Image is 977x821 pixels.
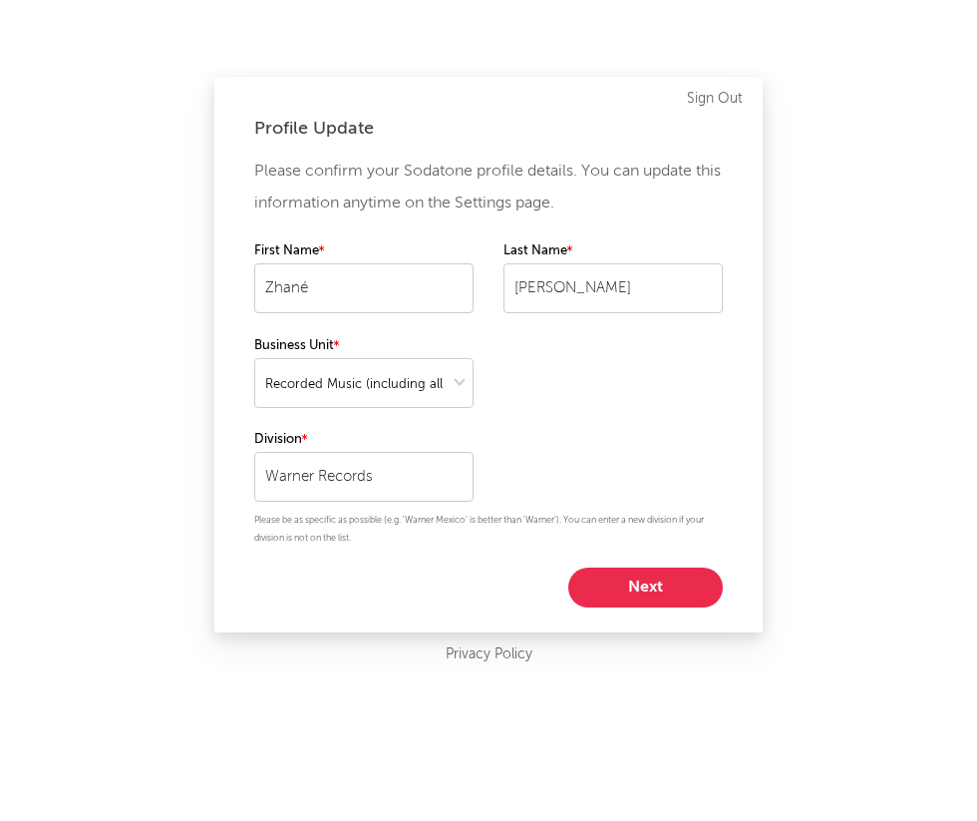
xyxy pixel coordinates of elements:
a: Sign Out [687,87,743,111]
label: Division [254,428,474,452]
a: Privacy Policy [446,642,532,667]
p: Please be as specific as possible (e.g. 'Warner Mexico' is better than 'Warner'). You can enter a... [254,512,723,548]
label: Business Unit [254,334,474,358]
input: Your division [254,452,474,502]
label: Last Name [503,239,723,263]
input: Your last name [503,263,723,313]
p: Please confirm your Sodatone profile details. You can update this information anytime on the Sett... [254,156,723,219]
button: Next [568,568,723,608]
label: First Name [254,239,474,263]
input: Your first name [254,263,474,313]
div: Profile Update [254,117,723,141]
